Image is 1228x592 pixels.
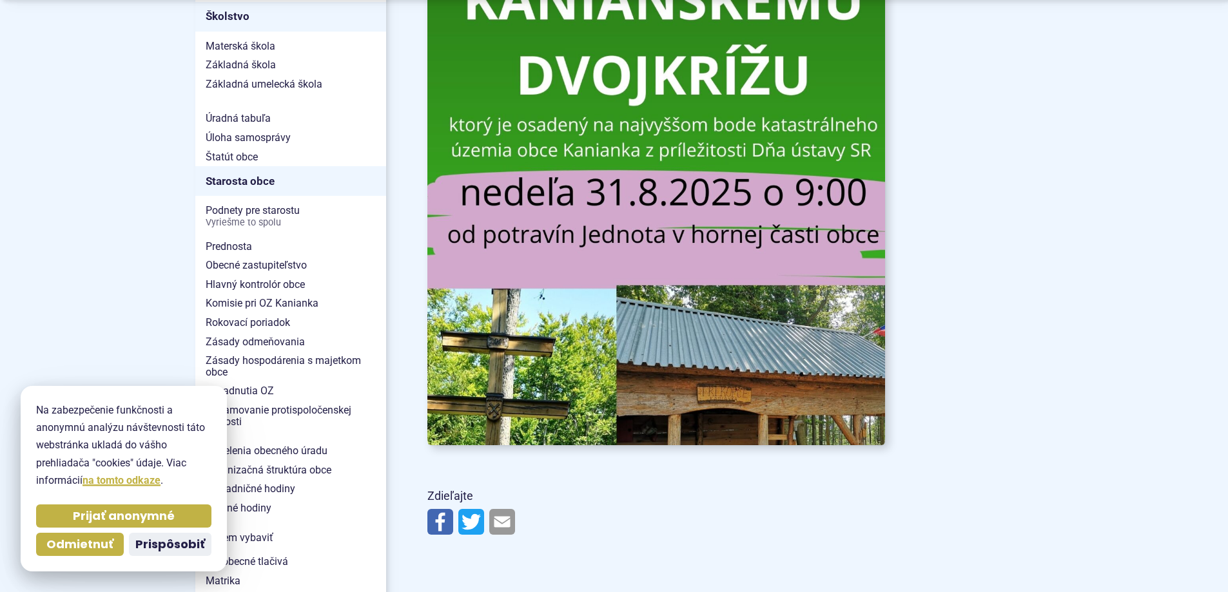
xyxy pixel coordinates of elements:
button: Prijať anonymné [36,504,211,528]
a: Zasadnutia OZ [195,381,386,401]
a: Všeobecné tlačivá [195,552,386,571]
a: Starosta obce [195,166,386,196]
span: Obecné zastupiteľstvo [206,256,376,275]
img: Zdieľať e-mailom [489,509,515,535]
span: Komisie pri OZ Kanianka [206,294,376,313]
span: Úradné hodiny [206,499,376,518]
span: Zásady hospodárenia s majetkom obce [206,351,376,381]
span: Vyriešme to spolu [206,218,376,228]
span: Školstvo [206,6,376,26]
span: Prijať anonymné [73,509,175,524]
span: Organizačná štruktúra obce [206,461,376,480]
button: Odmietnuť [36,533,124,556]
span: Základná škola [206,55,376,75]
a: Základná umelecká škola [195,75,386,94]
a: Pokladničné hodiny [195,479,386,499]
span: Úradná tabuľa [206,109,376,128]
span: Oznamovanie protispoločenskej činnosti [206,401,376,431]
span: Hlavný kontrolór obce [206,275,376,294]
a: Rokovací poriadok [195,313,386,332]
p: Zdieľajte [427,486,885,506]
span: Oddelenia obecného úradu [206,441,376,461]
p: Na zabezpečenie funkčnosti a anonymnú analýzu návštevnosti táto webstránka ukladá do vášho prehli... [36,401,211,489]
span: Pokladničné hodiny [206,479,376,499]
span: Zásady odmeňovania [206,332,376,352]
a: Úradné hodiny [195,499,386,518]
a: Chcem vybaviť [195,528,386,548]
a: Materská škola [195,37,386,56]
span: Prispôsobiť [135,537,205,552]
span: Všeobecné tlačivá [206,552,376,571]
a: Zásady hospodárenia s majetkom obce [195,351,386,381]
span: Rokovací poriadok [206,313,376,332]
span: Úloha samosprávy [206,128,376,148]
a: Matrika [195,571,386,591]
a: na tomto odkaze [83,474,161,486]
a: Úloha samosprávy [195,128,386,148]
a: Oznamovanie protispoločenskej činnosti [195,401,386,431]
button: Prispôsobiť [129,533,211,556]
span: Štatút obce [206,148,376,167]
span: Matrika [206,571,376,591]
span: Základná umelecká škola [206,75,376,94]
a: Hlavný kontrolór obce [195,275,386,294]
span: Chcem vybaviť [206,528,376,548]
img: Zdieľať na Facebooku [427,509,453,535]
a: Základná škola [195,55,386,75]
span: Starosta obce [206,171,376,191]
span: Odmietnuť [46,537,113,552]
a: Úradná tabuľa [195,109,386,128]
a: Organizačná štruktúra obce [195,461,386,480]
span: Materská škola [206,37,376,56]
a: Podnety pre starostuVyriešme to spolu [195,201,386,231]
a: Školstvo [195,2,386,32]
img: Zdieľať na Twitteri [458,509,484,535]
span: Zasadnutia OZ [206,381,376,401]
a: Obecné zastupiteľstvo [195,256,386,275]
a: Oddelenia obecného úradu [195,441,386,461]
a: Zásady odmeňovania [195,332,386,352]
a: Komisie pri OZ Kanianka [195,294,386,313]
span: Podnety pre starostu [206,201,376,231]
span: Prednosta [206,237,376,256]
a: Prednosta [195,237,386,256]
a: Štatút obce [195,148,386,167]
